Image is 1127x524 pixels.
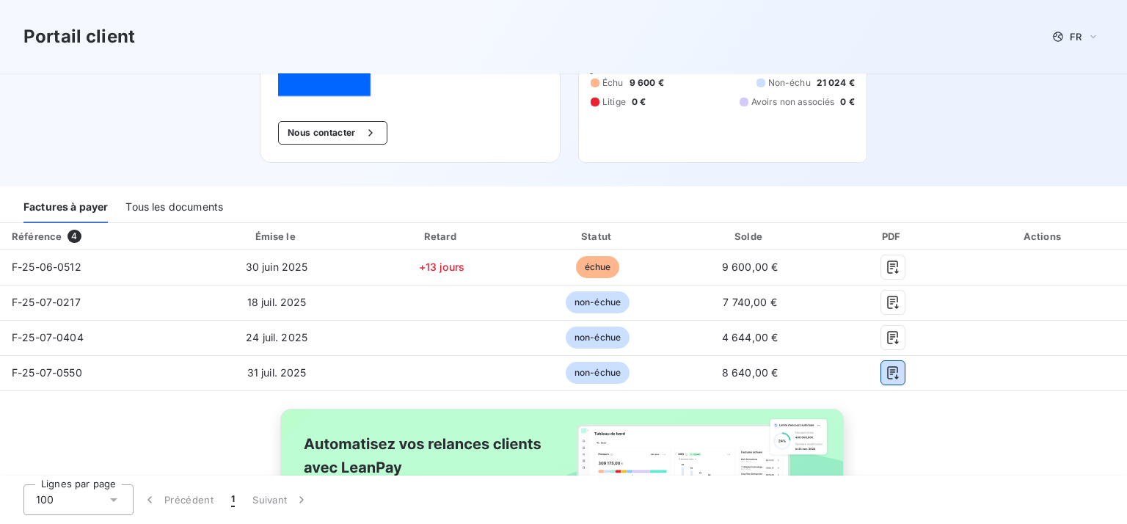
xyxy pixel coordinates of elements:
span: 7 740,00 € [723,296,777,308]
span: non-échue [566,291,630,313]
span: échue [576,256,620,278]
span: Non-échu [768,76,811,90]
span: F-25-07-0404 [12,331,84,343]
div: Statut [523,229,671,244]
button: Précédent [134,484,222,515]
h3: Portail client [23,23,135,50]
span: Avoirs non associés [751,95,835,109]
span: non-échue [566,327,630,349]
span: +13 jours [419,261,464,273]
span: Litige [602,95,626,109]
div: Actions [963,229,1124,244]
button: 1 [222,484,244,515]
span: FR [1070,31,1082,43]
span: 1 [231,492,235,507]
button: Nous contacter [278,121,387,145]
span: F-25-07-0217 [12,296,81,308]
span: 21 024 € [817,76,855,90]
span: 4 [68,230,81,243]
div: Référence [12,230,62,242]
span: 0 € [632,95,646,109]
div: Tous les documents [125,192,223,223]
span: 24 juil. 2025 [246,331,307,343]
span: Échu [602,76,624,90]
span: 30 juin 2025 [246,261,308,273]
span: 100 [36,492,54,507]
div: Retard [365,229,517,244]
div: Émise le [194,229,360,244]
span: non-échue [566,362,630,384]
span: 31 juil. 2025 [247,366,307,379]
div: Solde [678,229,823,244]
span: 4 644,00 € [722,331,778,343]
span: F-25-06-0512 [12,261,81,273]
button: Suivant [244,484,318,515]
div: Factures à payer [23,192,108,223]
span: 9 600,00 € [722,261,778,273]
span: 0 € [840,95,854,109]
span: 8 640,00 € [722,366,778,379]
div: PDF [828,229,957,244]
span: F-25-07-0550 [12,366,82,379]
span: 18 juil. 2025 [247,296,307,308]
span: 9 600 € [630,76,664,90]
